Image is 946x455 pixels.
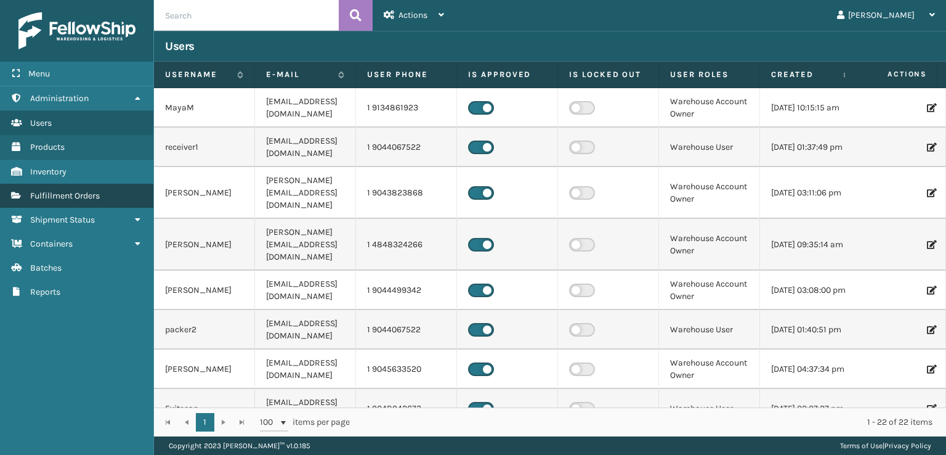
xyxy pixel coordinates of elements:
[927,143,934,152] i: Edit
[154,310,255,350] td: packer2
[255,88,356,128] td: [EMAIL_ADDRESS][DOMAIN_NAME]
[356,350,457,389] td: 1 9045633520
[927,404,934,413] i: Edit
[255,389,356,428] td: [EMAIL_ADDRESS][DOMAIN_NAME]
[30,142,65,152] span: Products
[18,12,135,49] img: logo
[356,271,457,310] td: 1 9044499342
[255,167,356,219] td: [PERSON_NAME][EMAIL_ADDRESS][DOMAIN_NAME]
[356,310,457,350] td: 1 9044067522
[670,69,748,80] label: User Roles
[659,128,760,167] td: Warehouse User
[760,271,861,310] td: [DATE] 03:08:00 pm
[30,118,52,128] span: Users
[927,365,934,374] i: Edit
[927,240,934,249] i: Edit
[154,271,255,310] td: [PERSON_NAME]
[760,128,861,167] td: [DATE] 01:37:49 pm
[154,389,255,428] td: Exitscan
[659,310,760,350] td: Warehouse User
[927,104,934,112] i: Edit
[760,219,861,271] td: [DATE] 09:35:14 am
[30,215,95,225] span: Shipment Status
[30,93,89,104] span: Administration
[840,437,931,455] div: |
[30,263,62,273] span: Batches
[659,167,760,219] td: Warehouse Account Owner
[30,287,60,297] span: Reports
[356,88,457,128] td: 1 9134861923
[266,69,332,80] label: E-mail
[356,389,457,428] td: 1 9048942673
[760,167,861,219] td: [DATE] 03:11:06 pm
[849,64,934,84] span: Actions
[260,416,278,428] span: 100
[154,128,255,167] td: receiver1
[659,88,760,128] td: Warehouse Account Owner
[260,413,350,432] span: items per page
[927,189,934,197] i: Edit
[255,310,356,350] td: [EMAIL_ADDRESS][DOMAIN_NAME]
[196,413,214,432] a: 1
[659,389,760,428] td: Warehouse User
[165,39,195,54] h3: Users
[760,350,861,389] td: [DATE] 04:37:34 pm
[154,219,255,271] td: [PERSON_NAME]
[169,437,310,455] p: Copyright 2023 [PERSON_NAME]™ v 1.0.185
[367,69,445,80] label: User phone
[356,167,457,219] td: 1 9043823868
[927,326,934,334] i: Edit
[154,88,255,128] td: MayaM
[30,166,67,177] span: Inventory
[659,350,760,389] td: Warehouse Account Owner
[927,286,934,295] i: Edit
[760,88,861,128] td: [DATE] 10:15:15 am
[659,219,760,271] td: Warehouse Account Owner
[30,191,100,201] span: Fulfillment Orders
[468,69,546,80] label: Is Approved
[165,69,231,80] label: Username
[367,416,932,428] div: 1 - 22 of 22 items
[154,167,255,219] td: [PERSON_NAME]
[255,128,356,167] td: [EMAIL_ADDRESS][DOMAIN_NAME]
[760,389,861,428] td: [DATE] 02:07:27 pm
[398,10,427,20] span: Actions
[569,69,647,80] label: Is Locked Out
[255,271,356,310] td: [EMAIL_ADDRESS][DOMAIN_NAME]
[154,350,255,389] td: [PERSON_NAME]
[659,271,760,310] td: Warehouse Account Owner
[884,441,931,450] a: Privacy Policy
[255,350,356,389] td: [EMAIL_ADDRESS][DOMAIN_NAME]
[30,239,73,249] span: Containers
[771,69,837,80] label: Created
[356,219,457,271] td: 1 4848324266
[840,441,883,450] a: Terms of Use
[356,128,457,167] td: 1 9044067522
[760,310,861,350] td: [DATE] 01:40:51 pm
[28,68,50,79] span: Menu
[255,219,356,271] td: [PERSON_NAME][EMAIL_ADDRESS][DOMAIN_NAME]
